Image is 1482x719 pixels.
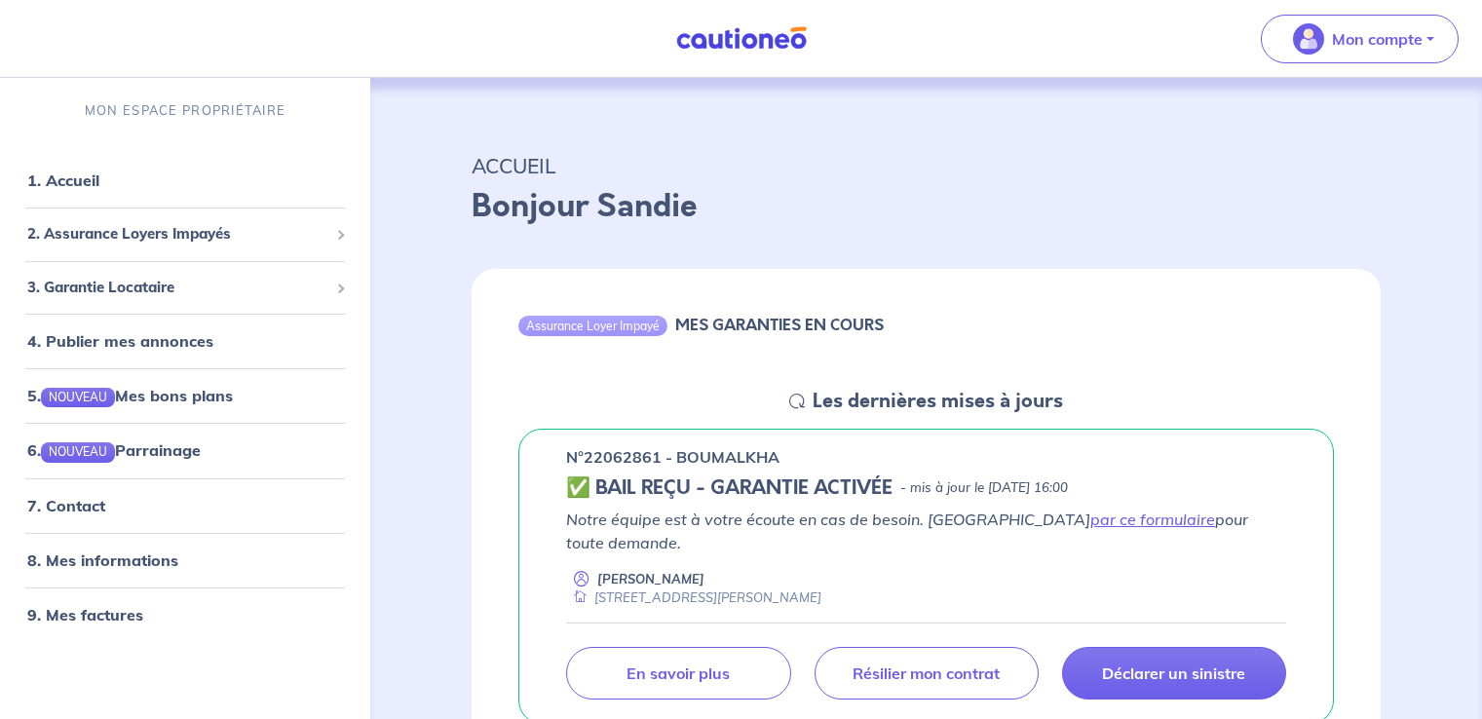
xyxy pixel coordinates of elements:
div: 7. Contact [8,486,362,525]
p: MON ESPACE PROPRIÉTAIRE [85,101,285,120]
div: Assurance Loyer Impayé [518,316,667,335]
div: 5.NOUVEAUMes bons plans [8,376,362,415]
p: Mon compte [1332,27,1423,51]
span: 2. Assurance Loyers Impayés [27,223,328,246]
p: En savoir plus [627,663,730,683]
span: 3. Garantie Locataire [27,277,328,299]
div: 8. Mes informations [8,541,362,580]
div: state: CONTRACT-VALIDATED, Context: ,MAYBE-CERTIFICATE,,LESSOR-DOCUMENTS,IS-ODEALIM [566,476,1286,500]
a: par ce formulaire [1090,510,1215,529]
p: - mis à jour le [DATE] 16:00 [900,478,1068,498]
a: 6.NOUVEAUParrainage [27,440,201,460]
div: 3. Garantie Locataire [8,269,362,307]
a: 1. Accueil [27,170,99,190]
p: n°22062861 - BOUMALKHA [566,445,779,469]
img: Cautioneo [668,26,815,51]
div: 2. Assurance Loyers Impayés [8,215,362,253]
p: Déclarer un sinistre [1102,663,1245,683]
div: 4. Publier mes annonces [8,322,362,360]
a: 7. Contact [27,496,105,515]
p: Résilier mon contrat [853,663,1000,683]
a: En savoir plus [566,647,790,700]
a: 9. Mes factures [27,605,143,624]
div: 1. Accueil [8,161,362,200]
a: Déclarer un sinistre [1062,647,1286,700]
img: illu_account_valid_menu.svg [1293,23,1324,55]
a: 8. Mes informations [27,550,178,570]
a: Résilier mon contrat [815,647,1039,700]
div: [STREET_ADDRESS][PERSON_NAME] [566,588,821,607]
h5: ✅ BAIL REÇU - GARANTIE ACTIVÉE [566,476,893,500]
h6: MES GARANTIES EN COURS [675,316,884,334]
p: Notre équipe est à votre écoute en cas de besoin. [GEOGRAPHIC_DATA] pour toute demande. [566,508,1286,554]
p: Bonjour Sandie [472,183,1381,230]
div: 9. Mes factures [8,595,362,634]
button: illu_account_valid_menu.svgMon compte [1261,15,1459,63]
div: 6.NOUVEAUParrainage [8,431,362,470]
p: [PERSON_NAME] [597,570,704,588]
a: 4. Publier mes annonces [27,331,213,351]
a: 5.NOUVEAUMes bons plans [27,386,233,405]
h5: Les dernières mises à jours [813,390,1063,413]
p: ACCUEIL [472,148,1381,183]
